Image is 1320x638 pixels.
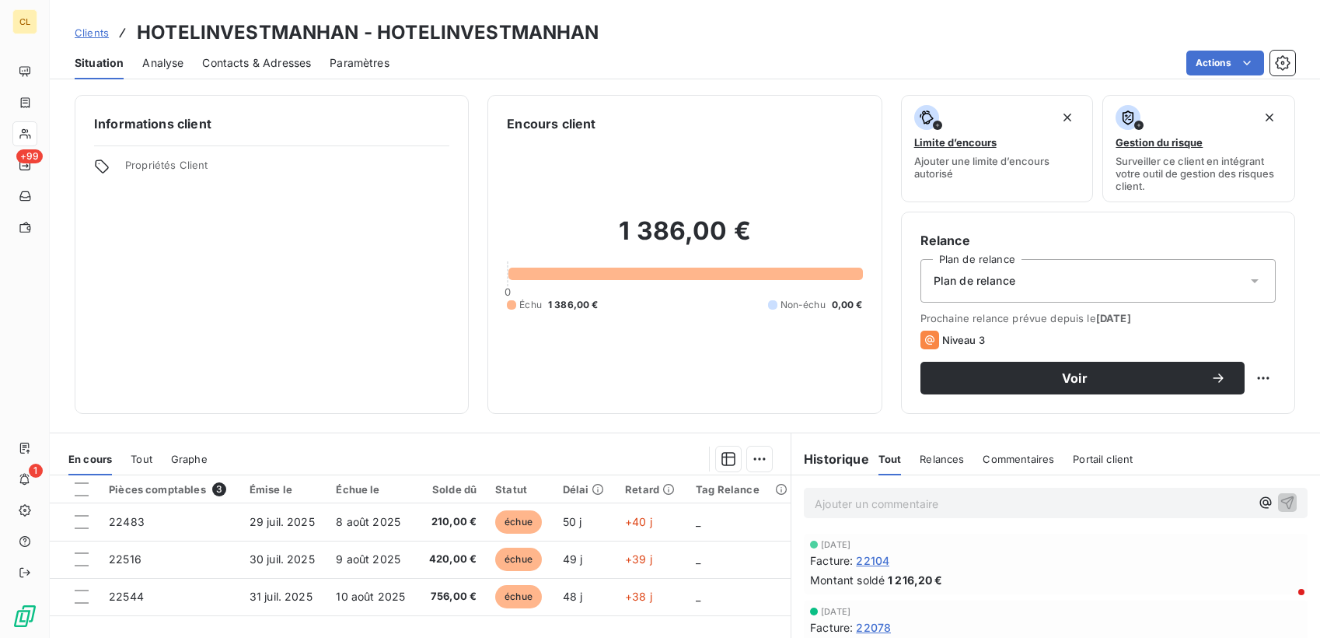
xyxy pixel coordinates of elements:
span: Échu [519,298,542,312]
span: 420,00 € [427,552,477,567]
a: Clients [75,25,109,40]
span: Graphe [171,453,208,465]
button: Actions [1186,51,1264,75]
span: 1 216,20 € [888,572,943,588]
span: Voir [939,372,1210,384]
h6: Informations client [94,114,449,133]
span: 50 j [563,515,582,528]
span: Surveiller ce client en intégrant votre outil de gestion des risques client. [1116,155,1282,192]
span: échue [495,585,542,608]
div: Statut [495,483,544,496]
h6: Encours client [507,114,595,133]
div: Tag Relance [696,483,781,496]
span: Prochaine relance prévue depuis le [920,312,1276,324]
span: 22516 [109,552,141,566]
span: 22078 [856,619,891,636]
span: Non-échu [780,298,826,312]
div: Pièces comptables [109,482,231,496]
h6: Historique [791,450,869,468]
div: Émise le [250,483,318,496]
div: Retard [625,483,677,496]
span: Facture : [810,619,853,636]
span: 22544 [109,590,144,603]
span: Analyse [142,55,183,71]
span: Propriétés Client [125,159,449,181]
span: _ [696,515,700,528]
span: Situation [75,55,124,71]
span: _ [696,590,700,603]
div: CL [12,9,37,34]
span: 756,00 € [427,589,477,605]
span: +39 j [625,552,652,566]
h3: HOTELINVESTMANHAN - HOTELINVESTMANHAN [137,19,599,47]
span: 210,00 € [427,514,477,530]
span: _ [696,552,700,566]
span: [DATE] [821,607,850,616]
span: 0,00 € [832,298,863,312]
span: Clients [75,26,109,39]
span: 30 juil. 2025 [250,552,315,566]
span: +38 j [625,590,652,603]
span: +99 [16,149,43,163]
span: 8 août 2025 [336,515,400,528]
span: Commentaires [983,453,1054,465]
h2: 1 386,00 € [507,216,862,262]
button: Gestion du risqueSurveiller ce client en intégrant votre outil de gestion des risques client. [1102,95,1295,202]
span: Limite d’encours [914,136,997,149]
div: Échue le [336,483,408,496]
button: Limite d’encoursAjouter une limite d’encours autorisé [901,95,1094,202]
span: 1 [29,464,43,478]
span: Tout [878,453,902,465]
span: Contacts & Adresses [202,55,311,71]
span: 48 j [563,590,583,603]
span: 22104 [856,552,889,569]
span: Portail client [1073,453,1133,465]
span: 49 j [563,552,583,566]
span: En cours [68,453,112,465]
span: Gestion du risque [1116,136,1203,149]
span: 1 386,00 € [548,298,599,312]
span: 29 juil. 2025 [250,515,315,528]
span: 3 [212,482,226,496]
span: 31 juil. 2025 [250,590,313,603]
span: 22483 [109,515,145,528]
span: 0 [505,286,511,298]
span: Facture : [810,552,853,569]
span: Montant soldé [810,572,885,588]
span: 9 août 2025 [336,552,400,566]
span: 10 août 2025 [336,590,405,603]
span: échue [495,548,542,571]
div: Solde dû [427,483,477,496]
span: échue [495,510,542,534]
span: +40 j [625,515,652,528]
span: Ajouter une limite d’encours autorisé [914,155,1081,180]
iframe: Intercom live chat [1267,585,1304,622]
span: Relances [920,453,964,465]
span: Tout [131,453,152,465]
h6: Relance [920,231,1276,250]
button: Voir [920,362,1245,394]
div: Délai [563,483,606,496]
span: Paramètres [330,55,389,71]
img: Logo LeanPay [12,604,37,629]
span: [DATE] [821,540,850,549]
span: [DATE] [1096,312,1131,324]
span: Niveau 3 [942,334,985,346]
span: Plan de relance [934,273,1015,289]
